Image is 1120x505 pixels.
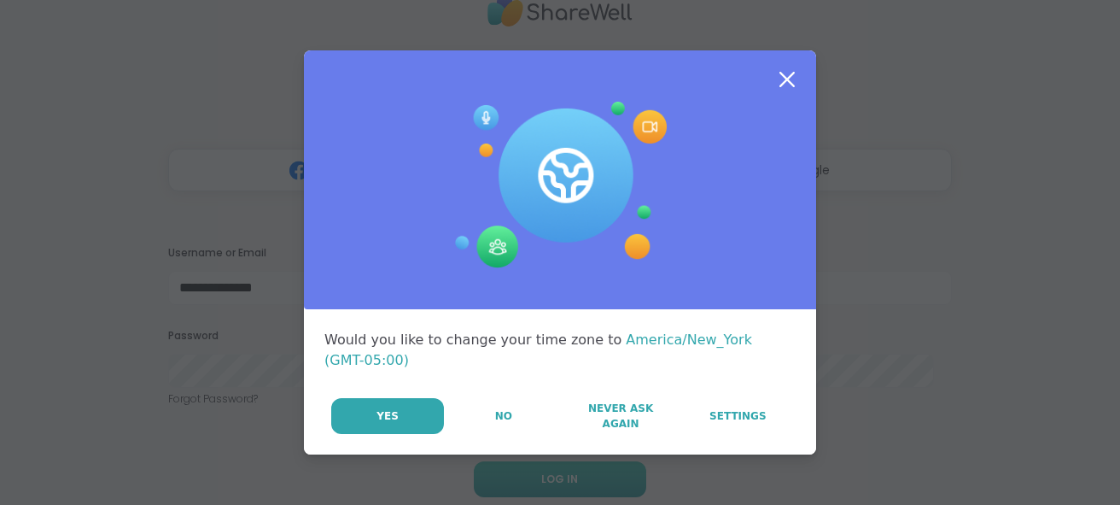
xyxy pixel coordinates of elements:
button: No [446,398,561,434]
span: America/New_York (GMT-05:00) [324,332,752,368]
span: No [495,408,512,424]
span: Settings [709,408,767,424]
img: Session Experience [453,102,667,269]
button: Yes [331,398,444,434]
span: Yes [376,408,399,424]
div: Would you like to change your time zone to [324,330,796,371]
span: Never Ask Again [571,401,669,432]
button: Never Ask Again [563,398,678,434]
a: Settings [680,398,796,434]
